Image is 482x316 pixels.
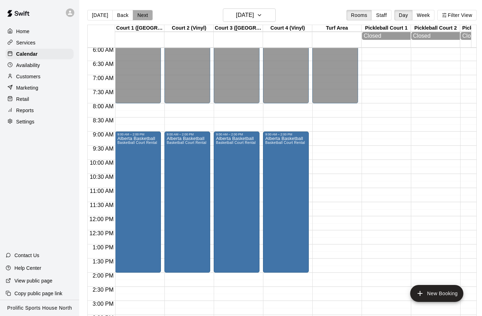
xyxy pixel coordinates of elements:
[88,230,115,236] span: 12:30 PM
[88,216,115,222] span: 12:00 PM
[223,8,276,22] button: [DATE]
[265,141,305,145] span: Basketball Court Rental
[214,25,263,32] div: Court 3 ([GEOGRAPHIC_DATA])
[167,133,208,136] div: 9:00 AM – 2:00 PM
[115,132,161,273] div: 9:00 AM – 2:00 PM: Alberta Basketball
[6,60,74,71] a: Availability
[91,61,115,67] span: 6:30 AM
[16,84,38,91] p: Marketing
[91,75,115,81] span: 7:00 AM
[236,10,254,20] h6: [DATE]
[91,259,115,265] span: 1:30 PM
[91,132,115,138] span: 9:00 AM
[164,25,214,32] div: Court 2 (Vinyl)
[411,25,460,32] div: Pickleball Court 2
[16,96,29,103] p: Retail
[437,10,477,20] button: Filter View
[364,33,409,39] div: Closed
[133,10,152,20] button: Next
[117,141,157,145] span: Basketball Court Rental
[91,244,115,250] span: 1:00 PM
[216,133,257,136] div: 9:00 AM – 2:00 PM
[14,290,62,297] p: Copy public page link
[265,133,307,136] div: 9:00 AM – 2:00 PM
[16,73,40,80] p: Customers
[88,160,115,166] span: 10:00 AM
[6,105,74,116] a: Reports
[115,25,164,32] div: Court 1 ([GEOGRAPHIC_DATA])
[412,10,434,20] button: Week
[91,89,115,95] span: 7:30 AM
[410,285,463,302] button: add
[88,174,115,180] span: 10:30 AM
[16,39,36,46] p: Services
[167,141,206,145] span: Basketball Court Rental
[91,47,115,53] span: 6:00 AM
[6,49,74,59] a: Calendar
[394,10,413,20] button: Day
[88,188,115,194] span: 11:00 AM
[6,116,74,127] a: Settings
[14,277,52,284] p: View public page
[312,25,362,32] div: Turf Area
[346,10,372,20] button: Rooms
[6,26,74,37] a: Home
[91,103,115,109] span: 8:00 AM
[6,71,74,82] a: Customers
[362,25,411,32] div: Pickleball Court 1
[117,133,159,136] div: 9:00 AM – 2:00 PM
[371,10,392,20] button: Staff
[14,252,39,259] p: Contact Us
[91,287,115,293] span: 2:30 PM
[6,94,74,104] a: Retail
[6,37,74,48] a: Services
[413,33,458,39] div: Closed
[263,132,309,273] div: 9:00 AM – 2:00 PM: Alberta Basketball
[112,10,133,20] button: Back
[16,50,38,57] p: Calendar
[214,132,259,273] div: 9:00 AM – 2:00 PM: Alberta Basketball
[87,10,113,20] button: [DATE]
[88,202,115,208] span: 11:30 AM
[16,28,30,35] p: Home
[91,117,115,123] span: 8:30 AM
[16,118,35,125] p: Settings
[91,273,115,279] span: 2:00 PM
[7,304,72,312] p: Prolific Sports House North
[14,265,41,272] p: Help Center
[16,107,34,114] p: Reports
[164,132,210,273] div: 9:00 AM – 2:00 PM: Alberta Basketball
[91,146,115,152] span: 9:30 AM
[6,83,74,93] a: Marketing
[91,301,115,307] span: 3:00 PM
[16,62,40,69] p: Availability
[263,25,312,32] div: Court 4 (Vinyl)
[216,141,256,145] span: Basketball Court Rental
